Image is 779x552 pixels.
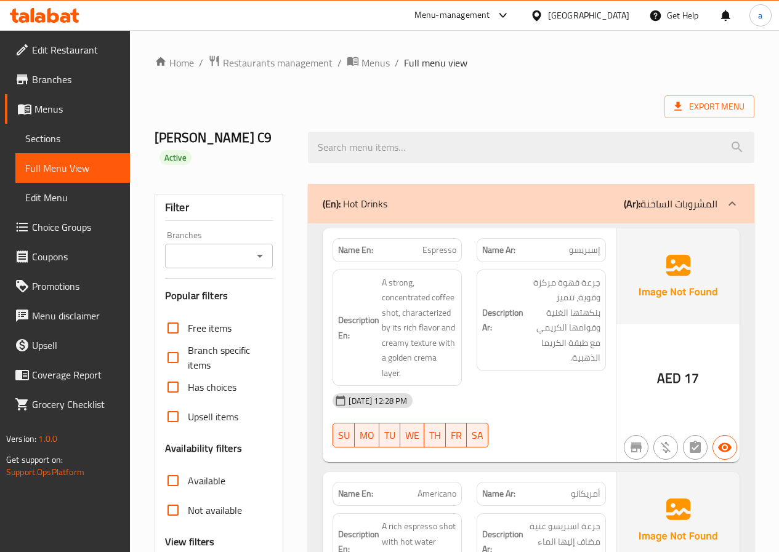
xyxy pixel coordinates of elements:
[5,35,130,65] a: Edit Restaurant
[624,196,717,211] p: المشروبات الساخنة
[405,426,419,444] span: WE
[624,435,648,460] button: Not branch specific item
[5,390,130,419] a: Grocery Checklist
[451,426,462,444] span: FR
[159,150,192,165] div: Active
[712,435,737,460] button: Available
[159,152,192,164] span: Active
[165,441,242,455] h3: Availability filters
[674,99,745,114] span: Export Menu
[5,360,130,390] a: Coverage Report
[188,380,236,394] span: Has choices
[382,275,456,381] span: A strong, concentrated coffee shot, characterized by its rich flavor and creamy texture with a go...
[384,426,395,444] span: TU
[5,271,130,301] a: Promotions
[684,366,699,390] span: 17
[223,55,333,70] span: Restaurants management
[664,95,754,118] span: Export Menu
[34,102,120,116] span: Menus
[308,132,754,163] input: search
[25,190,120,205] span: Edit Menu
[347,55,390,71] a: Menus
[355,423,379,447] button: MO
[6,464,84,480] a: Support.OpsPlatform
[361,55,390,70] span: Menus
[482,305,523,335] strong: Description Ar:
[467,423,488,447] button: SA
[38,431,57,447] span: 1.0.0
[32,72,120,87] span: Branches
[5,94,130,124] a: Menus
[422,244,456,257] span: Espresso
[344,395,412,407] span: [DATE] 12:28 PM
[32,338,120,353] span: Upsell
[165,289,273,303] h3: Popular filters
[657,366,681,390] span: AED
[5,212,130,242] a: Choice Groups
[472,426,483,444] span: SA
[32,42,120,57] span: Edit Restaurant
[569,244,600,257] span: إسبريسو
[414,8,490,23] div: Menu-management
[624,194,640,213] b: (Ar):
[32,397,120,412] span: Grocery Checklist
[188,503,242,518] span: Not available
[758,9,762,22] span: a
[208,55,333,71] a: Restaurants management
[482,244,515,257] strong: Name Ar:
[446,423,467,447] button: FR
[155,129,294,166] h2: [PERSON_NAME] C9
[333,423,355,447] button: SU
[616,228,740,324] img: Ae5nvW7+0k+MAAAAAElFTkSuQmCC
[5,242,130,271] a: Coupons
[379,423,400,447] button: TU
[15,183,130,212] a: Edit Menu
[404,55,467,70] span: Full menu view
[323,194,341,213] b: (En):
[360,426,374,444] span: MO
[165,194,273,221] div: Filter
[338,426,350,444] span: SU
[32,249,120,264] span: Coupons
[188,343,264,372] span: Branch specific items
[32,308,120,323] span: Menu disclaimer
[165,535,215,549] h3: View filters
[188,321,232,335] span: Free items
[526,275,600,366] span: جرعة قهوة مركزة وقوية، تتميز بنكهتها الغنية وقوامها الكريمي مع طبقة الكريما الذهبية.
[337,55,342,70] li: /
[155,55,194,70] a: Home
[32,279,120,294] span: Promotions
[338,313,379,343] strong: Description En:
[571,487,600,500] span: أمريكانو
[424,423,446,447] button: TH
[400,423,424,447] button: WE
[338,244,373,257] strong: Name En:
[418,487,456,500] span: Americano
[683,435,708,460] button: Not has choices
[6,431,36,447] span: Version:
[338,487,373,500] strong: Name En:
[25,161,120,175] span: Full Menu View
[323,196,387,211] p: Hot Drinks
[251,247,268,265] button: Open
[395,55,399,70] li: /
[6,452,63,468] span: Get support on:
[32,367,120,382] span: Coverage Report
[32,220,120,234] span: Choice Groups
[155,55,754,71] nav: breadcrumb
[429,426,441,444] span: TH
[5,65,130,94] a: Branches
[5,330,130,360] a: Upsell
[15,124,130,153] a: Sections
[25,131,120,146] span: Sections
[548,9,629,22] div: [GEOGRAPHIC_DATA]
[15,153,130,183] a: Full Menu View
[188,473,225,488] span: Available
[5,301,130,330] a: Menu disclaimer
[188,409,238,424] span: Upsell items
[308,184,754,223] div: (En): Hot Drinks(Ar):المشروبات الساخنة
[199,55,203,70] li: /
[653,435,678,460] button: Purchased item
[482,487,515,500] strong: Name Ar:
